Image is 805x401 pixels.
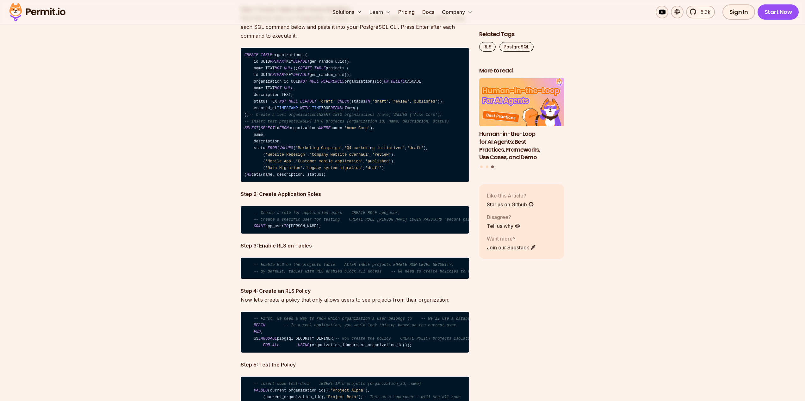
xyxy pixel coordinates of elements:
span: PRIMARY [270,73,286,77]
strong: Step 3: Enable RLS on Tables [241,242,312,249]
span: 'Project Alpha' [331,388,365,393]
p: Like this Article? [487,192,534,199]
button: Go to slide 1 [480,166,483,168]
li: 3 of 3 [479,78,565,162]
a: Sign In [722,4,755,20]
span: CHECK [337,99,349,104]
span: NOT [279,99,286,104]
span: FOR [263,343,270,348]
span: 'draft' [372,99,388,104]
span: VALUES [279,146,293,150]
a: PostgreSQL [499,42,534,52]
h2: Related Tags [479,30,565,38]
span: 'Mobile App' [265,159,293,164]
span: 'Website Redesign' [265,153,307,157]
span: 'Q4 marketing initiatives' [344,146,405,150]
a: Join our Substack [487,244,536,251]
span: ALL [272,343,279,348]
span: DEFAULT [300,99,316,104]
p: Want more? [487,235,536,242]
span: DELETE [391,79,405,84]
span: NOT [300,79,307,84]
span: DEFAULT [331,106,347,110]
span: NOT [275,86,282,91]
span: IN [365,99,370,104]
span: -- Insert some test data INSERT INTO projects (organization_id, name) [254,382,421,386]
span: 'Acme Corp' [344,126,370,130]
span: 'published' [412,99,437,104]
span: DEFAULT [293,73,309,77]
span: 5.3k [697,8,710,16]
code: ; $$ plpgsql SECURITY DEFINER; (organization_id current_organization_id()); [241,312,469,353]
span: 'draft' [365,166,381,170]
span: 'Customer mobile application' [296,159,363,164]
span: SELECT [261,126,275,130]
span: TABLE [261,53,272,57]
span: -- Insert test projectsINSERT INTO projects (organization_id, name, description, status) [245,119,449,124]
span: NULL [284,86,293,91]
span: -- Enable RLS on the projects table ALTER TABLE projects ENABLE ROW LEVEL SECURITY; [254,263,454,267]
span: 'review' [372,153,391,157]
span: REFERENCES [321,79,344,84]
span: TIME [312,106,321,110]
span: -- Create a test organizationINSERT INTO organizations (name) VALUES ('Acme Corp'); [249,113,442,117]
span: -- Now create the policy CREATE POLICY projects_isolation_policy ON projects [335,336,519,341]
button: Solutions [330,6,364,18]
span: WITH [300,106,309,110]
img: Human-in-the-Loop for AI Agents: Best Practices, Frameworks, Use Cases, and Demo [479,78,565,127]
span: LANGUAGE [258,336,277,341]
span: 'draft' [319,99,335,104]
span: -- By default, tables with RLS enabled block all access -- We need to create policies to allow sp... [254,269,517,274]
span: BEGIN [254,323,265,328]
button: Learn [367,6,393,18]
div: Posts [479,78,565,169]
a: Start Now [758,4,799,20]
button: Go to slide 2 [486,166,488,168]
span: PRIMARY [270,60,286,64]
span: 'Marketing Campaign' [296,146,342,150]
button: Go to slide 3 [491,166,494,168]
span: 'Legacy system migration' [305,166,363,170]
span: 'review' [391,99,410,104]
span: AS [247,172,251,177]
strong: Step 2: Create Application Roles [241,191,321,197]
span: 'Project Beta' [326,395,358,399]
strong: Step 4: Create an RLS Policy [241,288,311,294]
span: TABLE [314,66,326,71]
span: DEFAULT [293,60,309,64]
span: CREATE [245,53,258,57]
span: 'Company website overhaul' [310,153,370,157]
span: -- Create a specific user for testing CREATE ROLE [PERSON_NAME] LOGIN PASSWORD 'secure_password'; [254,217,486,222]
span: TO [284,224,289,229]
span: = [340,126,342,130]
a: RLS [479,42,496,52]
span: 'published' [365,159,391,164]
span: GRANT [254,224,265,229]
p: Now let’s create a policy that only allows users to see projects from their organization: [241,286,469,304]
span: -- Create a role for application users CREATE ROLE app_user; [254,211,400,215]
span: TIMESTAMP [277,106,298,110]
span: 'draft' [407,146,423,150]
span: ON [384,79,389,84]
code: app_user [PERSON_NAME]; [241,206,469,234]
code: organizations ( id UUID KEY gen_random_uuid(), name TEXT ); projects ( id UUID KEY gen_random_uui... [241,48,469,182]
p: Disagree? [487,213,520,221]
span: -- Test as a superuser - will see all rows SELECT * FROM projects; [363,395,523,399]
span: FROM [268,146,277,150]
span: -- First, we need a way to know which organization a user belongs to -- We'll use a database func... [254,316,744,321]
a: Human-in-the-Loop for AI Agents: Best Practices, Frameworks, Use Cases, and DemoHuman-in-the-Loop... [479,78,565,162]
strong: Step 5: Test the Policy [241,361,296,368]
a: Tell us why [487,222,520,230]
span: NULL [310,79,319,84]
span: FROM [279,126,288,130]
span: WHERE [319,126,331,130]
h3: Human-in-the-Loop for AI Agents: Best Practices, Frameworks, Use Cases, and Demo [479,130,565,161]
span: VALUES [254,388,268,393]
h2: More to read [479,67,565,75]
span: SELECT [245,126,258,130]
span: NOT [275,66,282,71]
a: Pricing [396,6,417,18]
span: END [254,330,261,334]
span: = [347,343,349,348]
span: USING [298,343,310,348]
